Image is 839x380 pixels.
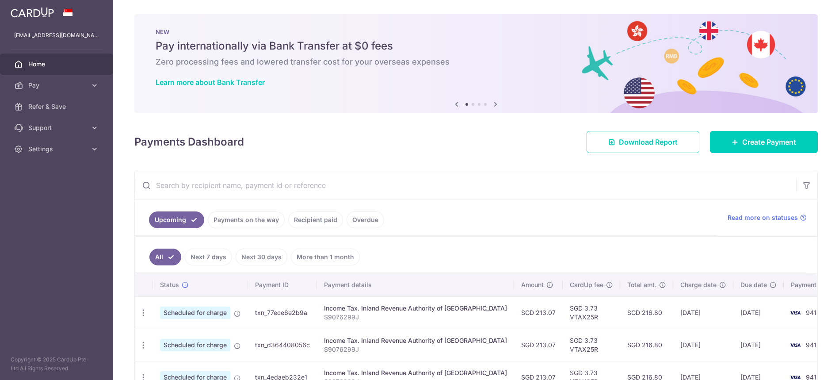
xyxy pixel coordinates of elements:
[149,249,181,265] a: All
[248,296,317,329] td: txn_77ece6e2b9a
[733,329,784,361] td: [DATE]
[324,345,507,354] p: S9076299J
[563,329,620,361] td: SGD 3.73 VTAX25R
[673,329,733,361] td: [DATE]
[208,211,285,228] a: Payments on the way
[324,313,507,322] p: S9076299J
[160,339,230,351] span: Scheduled for charge
[291,249,360,265] a: More than 1 month
[317,273,514,296] th: Payment details
[160,307,230,319] span: Scheduled for charge
[134,134,244,150] h4: Payments Dashboard
[514,329,563,361] td: SGD 213.07
[324,336,507,345] div: Income Tax. Inland Revenue Authority of [GEOGRAPHIC_DATA]
[786,340,804,350] img: Bank Card
[627,280,656,289] span: Total amt.
[11,7,54,18] img: CardUp
[620,296,673,329] td: SGD 216.80
[28,81,87,90] span: Pay
[806,309,820,316] span: 9418
[673,296,733,329] td: [DATE]
[28,60,87,69] span: Home
[786,307,804,318] img: Bank Card
[710,131,818,153] a: Create Payment
[248,329,317,361] td: txn_d364408056c
[248,273,317,296] th: Payment ID
[570,280,603,289] span: CardUp fee
[156,78,265,87] a: Learn more about Bank Transfer
[680,280,717,289] span: Charge date
[733,296,784,329] td: [DATE]
[135,171,796,200] input: Search by recipient name, payment id or reference
[28,102,87,111] span: Refer & Save
[156,39,797,53] h5: Pay internationally via Bank Transfer at $0 fees
[324,304,507,313] div: Income Tax. Inland Revenue Authority of [GEOGRAPHIC_DATA]
[742,137,796,147] span: Create Payment
[288,211,343,228] a: Recipient paid
[156,57,797,67] h6: Zero processing fees and lowered transfer cost for your overseas expenses
[347,211,384,228] a: Overdue
[160,280,179,289] span: Status
[806,341,820,349] span: 9418
[324,368,507,377] div: Income Tax. Inland Revenue Authority of [GEOGRAPHIC_DATA]
[156,28,797,35] p: NEW
[521,280,544,289] span: Amount
[620,329,673,361] td: SGD 216.80
[149,211,204,228] a: Upcoming
[563,296,620,329] td: SGD 3.73 VTAX25R
[728,213,798,222] span: Read more on statuses
[514,296,563,329] td: SGD 213.07
[740,280,767,289] span: Due date
[134,14,818,113] img: Bank transfer banner
[587,131,699,153] a: Download Report
[185,249,232,265] a: Next 7 days
[28,123,87,132] span: Support
[14,31,99,40] p: [EMAIL_ADDRESS][DOMAIN_NAME]
[236,249,287,265] a: Next 30 days
[28,145,87,154] span: Settings
[728,213,807,222] a: Read more on statuses
[619,137,678,147] span: Download Report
